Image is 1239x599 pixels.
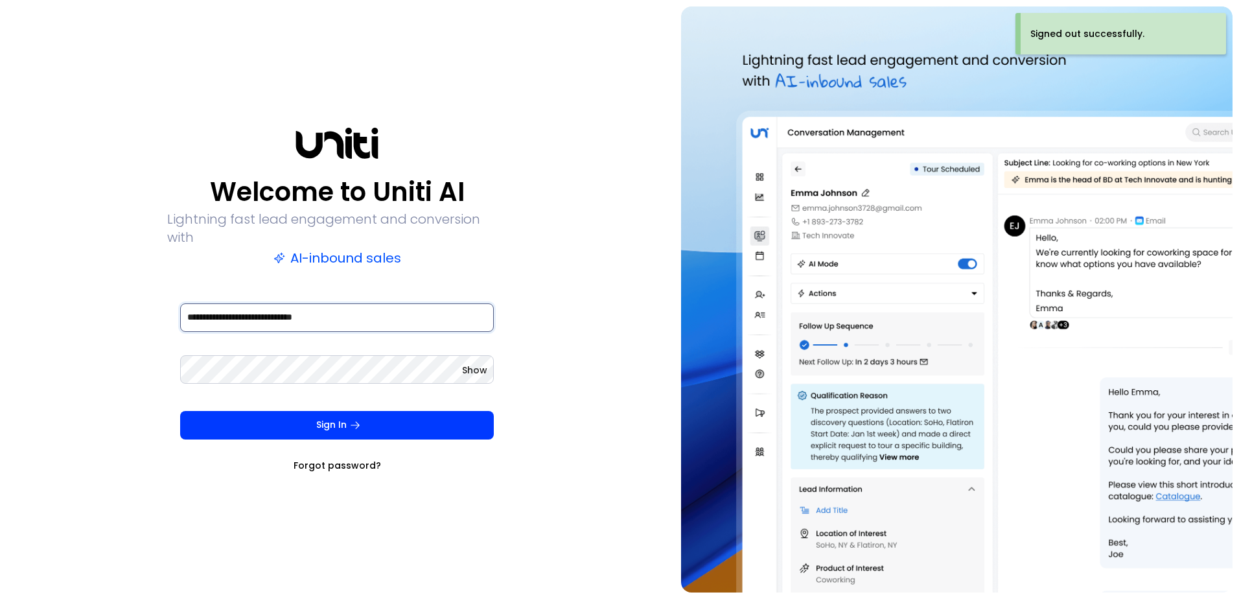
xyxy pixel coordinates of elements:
p: AI-inbound sales [273,249,401,267]
img: auth-hero.png [681,6,1233,593]
p: Welcome to Uniti AI [210,176,465,207]
p: Lightning fast lead engagement and conversion with [167,210,507,246]
button: Show [462,364,487,377]
a: Forgot password? [294,459,381,472]
div: Signed out successfully. [1030,27,1144,41]
button: Sign In [180,411,494,440]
